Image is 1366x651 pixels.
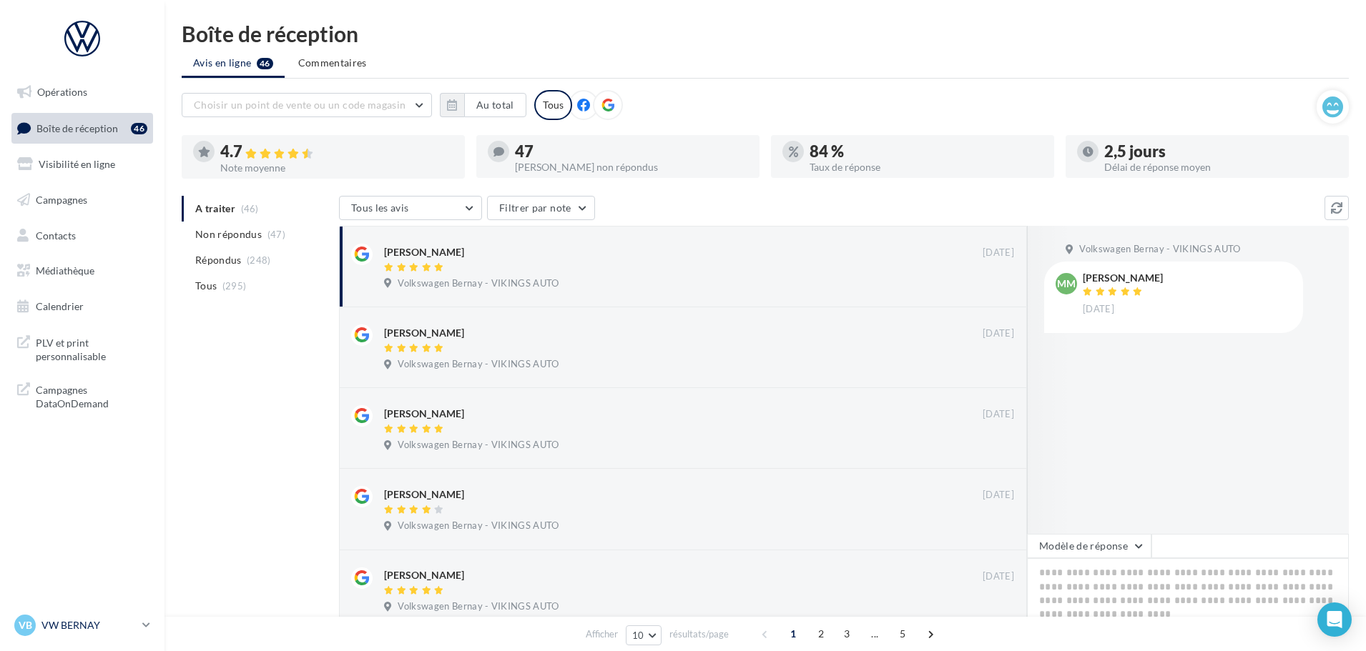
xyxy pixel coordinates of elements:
span: 2 [810,622,832,645]
button: 10 [626,625,662,645]
span: 5 [891,622,914,645]
span: (248) [247,254,271,266]
a: Contacts [9,221,156,251]
span: Médiathèque [36,264,94,277]
span: 1 [782,622,805,645]
a: Campagnes [9,185,156,215]
div: [PERSON_NAME] [384,245,464,259]
a: Campagnes DataOnDemand [9,374,156,417]
a: Opérations [9,77,156,107]
div: Délai de réponse moyen [1104,162,1337,172]
span: Volkswagen Bernay - VIKINGS AUTO [398,520,559,532]
div: 2,5 jours [1104,144,1337,159]
div: Taux de réponse [810,162,1043,172]
span: Tous les avis [351,202,409,214]
div: 4.7 [220,144,453,160]
span: Visibilité en ligne [39,158,115,170]
span: Tous [195,279,217,293]
a: Boîte de réception46 [9,113,156,144]
div: Boîte de réception [182,23,1349,44]
span: Volkswagen Bernay - VIKINGS AUTO [398,358,559,371]
span: Campagnes DataOnDemand [36,380,147,411]
p: VW BERNAY [41,618,137,632]
div: Note moyenne [220,163,453,173]
span: ... [863,622,886,645]
span: Choisir un point de vente ou un code magasin [194,99,406,111]
a: PLV et print personnalisable [9,327,156,369]
span: [DATE] [983,489,1014,502]
span: Campagnes [36,194,87,206]
span: Commentaires [298,56,367,70]
button: Tous les avis [339,196,482,220]
div: [PERSON_NAME] [384,407,464,421]
span: Non répondus [195,227,262,242]
div: Tous [534,90,572,120]
span: Opérations [37,86,87,98]
button: Au total [440,93,526,117]
span: [DATE] [983,408,1014,421]
span: Volkswagen Bernay - VIKINGS AUTO [398,439,559,452]
div: 84 % [810,144,1043,159]
button: Choisir un point de vente ou un code magasin [182,93,432,117]
span: Calendrier [36,300,84,312]
div: [PERSON_NAME] non répondus [515,162,748,172]
div: 47 [515,144,748,159]
span: Volkswagen Bernay - VIKINGS AUTO [1079,243,1240,256]
div: [PERSON_NAME] [1083,273,1163,283]
div: 46 [131,123,147,134]
button: Modèle de réponse [1027,534,1151,558]
button: Au total [464,93,526,117]
span: [DATE] [983,570,1014,583]
div: [PERSON_NAME] [384,568,464,582]
div: [PERSON_NAME] [384,326,464,340]
span: [DATE] [983,327,1014,340]
span: résultats/page [669,627,729,641]
div: [PERSON_NAME] [384,487,464,502]
span: (295) [222,280,247,292]
a: Calendrier [9,292,156,322]
span: (47) [267,229,285,240]
span: Contacts [36,229,76,241]
span: PLV et print personnalisable [36,333,147,364]
span: VB [19,618,32,632]
span: [DATE] [1083,303,1114,316]
span: Volkswagen Bernay - VIKINGS AUTO [398,277,559,290]
span: 3 [835,622,858,645]
a: VB VW BERNAY [11,612,153,639]
span: Répondus [195,253,242,267]
span: Boîte de réception [36,121,118,134]
a: Médiathèque [9,256,156,286]
div: Open Intercom Messenger [1317,602,1352,637]
span: Volkswagen Bernay - VIKINGS AUTO [398,600,559,613]
span: [DATE] [983,247,1014,259]
span: MM [1057,277,1076,291]
span: Afficher [586,627,618,641]
button: Filtrer par note [487,196,595,220]
a: Visibilité en ligne [9,149,156,179]
span: 10 [632,630,644,641]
